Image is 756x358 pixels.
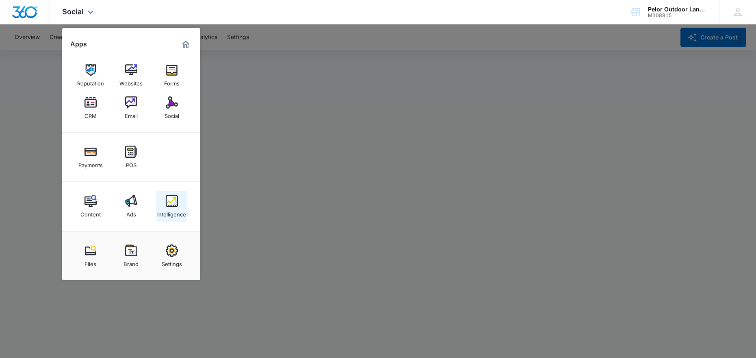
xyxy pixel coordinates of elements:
div: Email [125,109,138,119]
div: POS [126,158,136,168]
a: Settings [156,240,187,271]
div: Reputation [77,76,104,87]
a: Brand [116,240,147,271]
div: CRM [84,109,97,119]
div: Files [84,257,96,267]
div: Forms [164,76,180,87]
a: Ads [116,191,147,222]
div: account name [648,6,707,13]
a: Payments [75,142,106,172]
a: Email [116,92,147,123]
a: POS [116,142,147,172]
a: Social [156,92,187,123]
div: Payments [78,158,103,168]
div: Intelligence [157,207,186,218]
div: Social [165,109,179,119]
div: Brand [123,257,139,267]
a: Files [75,240,106,271]
a: CRM [75,92,106,123]
div: account id [648,13,707,18]
h2: Apps [70,40,87,48]
div: Content [80,207,101,218]
span: Social [62,7,84,16]
div: Websites [119,76,143,87]
a: Intelligence [156,191,187,222]
a: Forms [156,60,187,91]
div: Ads [126,207,136,218]
a: Content [75,191,106,222]
div: Settings [162,257,182,267]
a: Reputation [75,60,106,91]
a: Marketing 360® Dashboard [179,38,192,51]
a: Websites [116,60,147,91]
